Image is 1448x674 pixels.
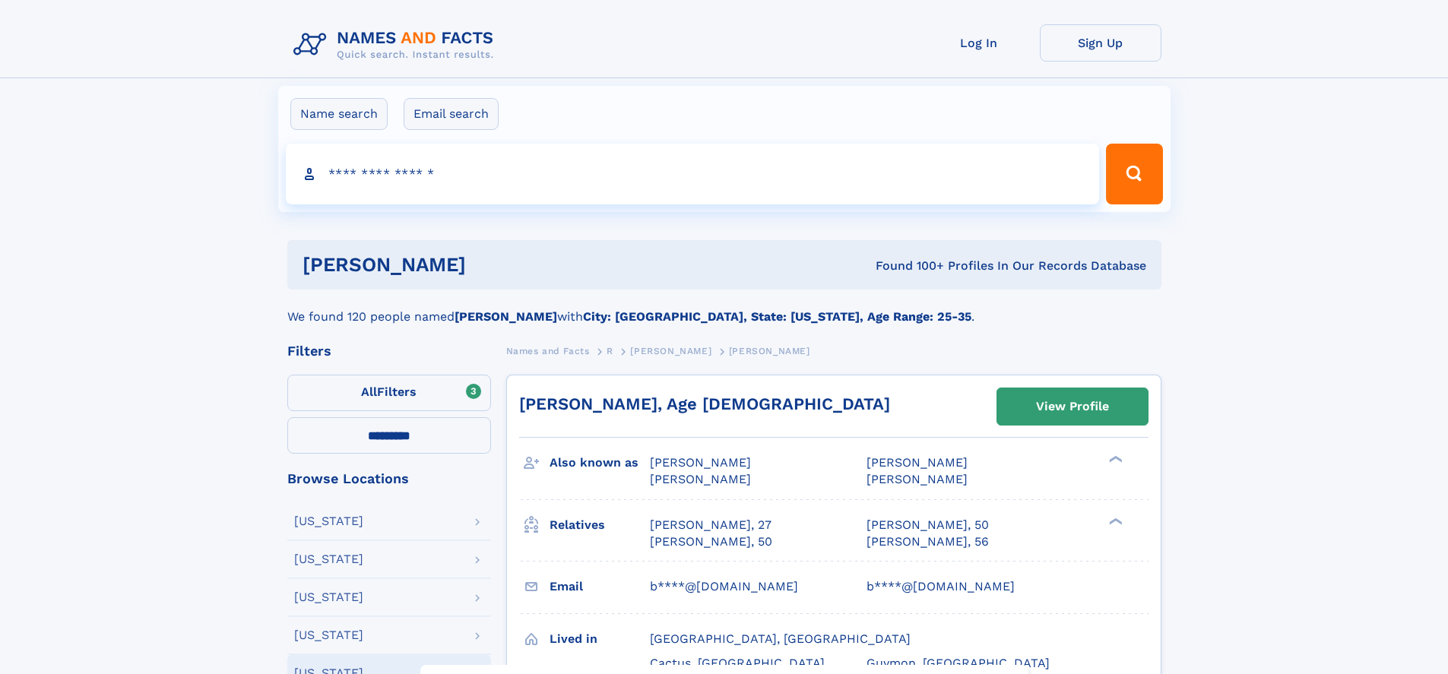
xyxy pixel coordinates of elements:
[294,515,363,527] div: [US_STATE]
[650,631,911,646] span: [GEOGRAPHIC_DATA], [GEOGRAPHIC_DATA]
[404,98,499,130] label: Email search
[650,533,772,550] a: [PERSON_NAME], 50
[1040,24,1161,62] a: Sign Up
[303,255,671,274] h1: [PERSON_NAME]
[607,341,613,360] a: R
[867,455,968,470] span: [PERSON_NAME]
[287,24,506,65] img: Logo Names and Facts
[287,344,491,358] div: Filters
[287,472,491,486] div: Browse Locations
[550,574,650,600] h3: Email
[287,290,1161,326] div: We found 120 people named with .
[455,309,557,324] b: [PERSON_NAME]
[550,626,650,652] h3: Lived in
[1036,389,1109,424] div: View Profile
[867,656,1050,670] span: Guymon, [GEOGRAPHIC_DATA]
[1106,144,1162,204] button: Search Button
[670,258,1146,274] div: Found 100+ Profiles In Our Records Database
[290,98,388,130] label: Name search
[294,629,363,641] div: [US_STATE]
[918,24,1040,62] a: Log In
[867,533,989,550] a: [PERSON_NAME], 56
[361,384,377,399] span: All
[1105,516,1123,526] div: ❯
[867,517,989,533] a: [PERSON_NAME], 50
[997,388,1148,425] a: View Profile
[729,346,810,356] span: [PERSON_NAME]
[550,512,650,538] h3: Relatives
[650,656,825,670] span: Cactus, [GEOGRAPHIC_DATA]
[867,472,968,486] span: [PERSON_NAME]
[1105,454,1123,464] div: ❯
[286,144,1100,204] input: search input
[583,309,971,324] b: City: [GEOGRAPHIC_DATA], State: [US_STATE], Age Range: 25-35
[519,394,890,413] a: [PERSON_NAME], Age [DEMOGRAPHIC_DATA]
[630,346,711,356] span: [PERSON_NAME]
[506,341,590,360] a: Names and Facts
[607,346,613,356] span: R
[294,553,363,565] div: [US_STATE]
[650,455,751,470] span: [PERSON_NAME]
[294,591,363,603] div: [US_STATE]
[630,341,711,360] a: [PERSON_NAME]
[287,375,491,411] label: Filters
[650,472,751,486] span: [PERSON_NAME]
[550,450,650,476] h3: Also known as
[650,517,772,533] a: [PERSON_NAME], 27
